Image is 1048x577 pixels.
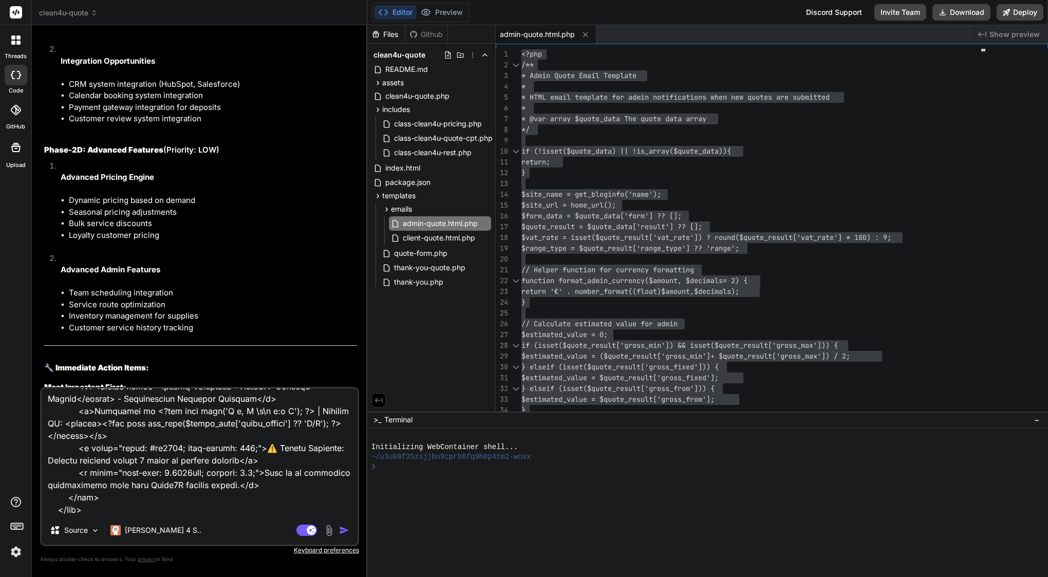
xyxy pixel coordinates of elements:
div: 2 [496,60,508,70]
div: 28 [496,340,508,351]
span: } [521,405,526,415]
div: 22 [496,275,508,286]
strong: Advanced Admin Features [61,265,160,274]
span: if (isset($quote_result['gross_min']) && isset($qu [521,341,727,350]
span: * Admin Quote Email Template [521,71,637,80]
span: $quote_result = $quote_data['result'] ?? []; [521,222,702,231]
li: Seasonal pricing adjustments [69,207,357,218]
span: ote_result['gross_max'])) { [727,341,838,350]
div: 18 [496,232,508,243]
span: if (!isset($quote_data) || !is_array($quote_data)) [521,146,727,156]
span: clean4u-quote.php [384,90,451,102]
li: Dynamic pricing based on demand [69,195,357,207]
div: 30 [496,362,508,373]
span: <?php [521,49,542,59]
div: Click to collapse the range. [509,275,522,286]
span: // Helper function for currency formatting [521,265,694,274]
span: templates [382,191,416,201]
span: = 2) { [723,276,747,285]
img: Claude 4 Sonnet [110,525,121,535]
label: code [9,86,23,95]
span: $site_name = get_bloginfo('name'); [521,190,661,199]
div: Click to collapse the range. [509,60,522,70]
p: Source [64,525,88,535]
span: } [521,168,526,177]
div: 15 [496,200,508,211]
li: Customer service history tracking [69,322,357,334]
span: return; [521,157,550,166]
div: 31 [496,373,508,383]
div: 27 [496,329,508,340]
div: 24 [496,297,508,308]
span: $estimated_value = $quote_result['gross_fixed' [521,373,710,382]
span: clean4u-quote [373,50,425,60]
span: ~/u3uk0f35zsjjbn9cprh6fq9h0p4tm2-wnxx [371,452,531,462]
p: Always double-check its answers. Your in Bind [40,554,359,564]
li: CRM system integration (HubSpot, Salesforce) [69,79,357,90]
span: assets [382,78,404,88]
div: Github [405,29,447,40]
img: Pick Models [91,526,100,535]
span: e'; [727,244,739,253]
div: 29 [496,351,508,362]
span: thank-you-quote.php [393,262,466,274]
div: 9 [496,135,508,146]
strong: Integration Opportunities [61,56,155,66]
span: ❯ [371,462,376,472]
span: $site_url = home_url(); [521,200,616,210]
span: Terminal [384,415,413,425]
div: 4 [496,81,508,92]
div: 14 [496,189,508,200]
span: index.html [384,162,421,174]
div: Click to collapse the range. [509,340,522,351]
button: Deploy [997,4,1043,21]
div: 11 [496,157,508,167]
span: package.json [384,176,432,189]
img: icon [339,525,349,535]
label: threads [5,52,27,61]
span: Initializing WebContainer shell... [371,442,518,452]
span: $decimals); [694,287,739,296]
span: class-clean4u-rest.php [393,146,473,159]
p: [PERSON_NAME] 4 S.. [125,525,201,535]
span: quote-form.php [393,247,448,259]
span: ; [710,395,715,404]
textarea: lore I dol sit am consec adi elit seddoe tem I utla etdolor ma aliqu enimad min venia quisnostr, ... [42,388,358,516]
img: attachment [323,525,335,536]
div: 6 [496,103,508,114]
span: class-clean4u-pricing.php [393,118,483,130]
span: $estimated_value = 0; [521,330,608,339]
span: Show preview [989,29,1040,40]
span: includes [382,104,410,115]
div: 13 [496,178,508,189]
div: 26 [496,319,508,329]
div: 12 [496,167,508,178]
span: $estimated_value = $quote_result['gross_from'] [521,395,710,404]
strong: Phase-2D: Advanced Features [44,145,163,155]
li: Loyalty customer pricing [69,230,357,241]
div: 16 [496,211,508,221]
img: settings [7,543,25,561]
div: 19 [496,243,508,254]
span: $range_type = $quote_result['range_type'] ?? 'rang [521,244,727,253]
li: Team scheduling integration [69,287,357,299]
span: } [521,297,526,307]
div: 33 [496,394,508,405]
div: Click to collapse the range. [509,146,522,157]
p: Keyboard preferences [40,546,359,554]
span: clean4u-quote [39,8,98,18]
div: Files [367,29,405,40]
li: Customer review system integration [69,113,357,125]
span: client-quote.html.php [402,232,476,244]
div: 21 [496,265,508,275]
li: Calendar booking system integration [69,90,357,102]
strong: Most Important First: [44,382,126,392]
span: // Calculate estimated value for admin [521,319,678,328]
div: 7 [496,114,508,124]
span: } elseif (isset($quote_result['gross_fixed'])) { [521,362,719,371]
div: 8 [496,124,508,135]
span: − [1034,415,1040,425]
button: Download [932,4,990,21]
span: admin-quote.html.php [500,29,575,40]
span: $vat_rate = isset($quote_result['vat_rate']) ? rou [521,233,727,242]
